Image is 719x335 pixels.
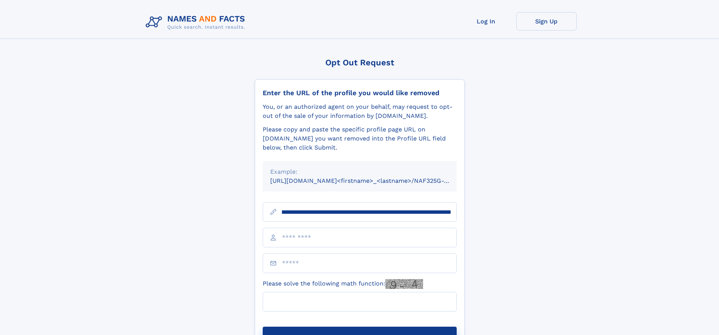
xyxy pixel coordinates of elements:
[516,12,577,31] a: Sign Up
[270,177,471,184] small: [URL][DOMAIN_NAME]<firstname>_<lastname>/NAF325G-xxxxxxxx
[263,89,457,97] div: Enter the URL of the profile you would like removed
[143,12,251,32] img: Logo Names and Facts
[263,125,457,152] div: Please copy and paste the specific profile page URL on [DOMAIN_NAME] you want removed into the Pr...
[270,167,449,176] div: Example:
[263,102,457,120] div: You, or an authorized agent on your behalf, may request to opt-out of the sale of your informatio...
[263,279,423,289] label: Please solve the following math function:
[456,12,516,31] a: Log In
[255,58,465,67] div: Opt Out Request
